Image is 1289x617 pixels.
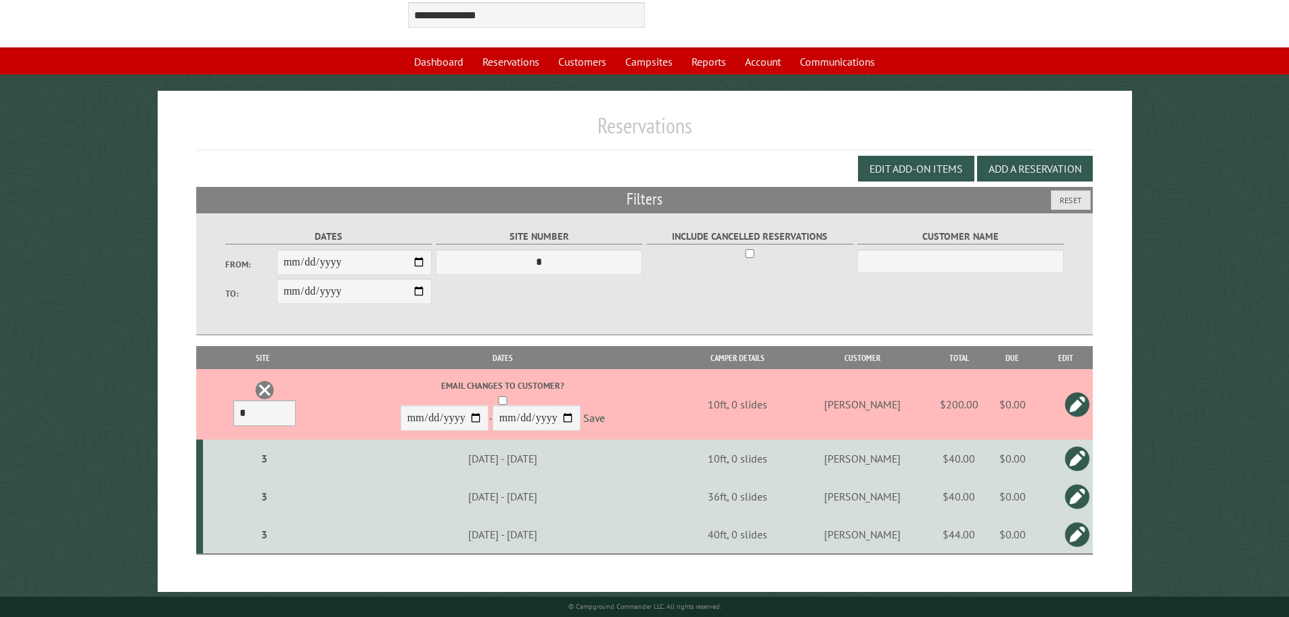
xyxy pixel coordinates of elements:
div: [DATE] - [DATE] [325,490,680,503]
td: [PERSON_NAME] [792,515,932,554]
h2: Filters [196,187,1093,213]
a: Save [583,412,605,425]
a: Delete this reservation [254,380,275,400]
label: Include Cancelled Reservations [647,229,853,244]
label: Site Number [436,229,642,244]
td: $44.00 [932,515,986,554]
th: Site [203,346,323,370]
td: [PERSON_NAME] [792,440,932,477]
td: $0.00 [986,369,1039,440]
small: © Campground Commander LLC. All rights reserved. [568,602,721,611]
a: Communications [792,49,883,75]
a: Dashboard [406,49,472,75]
div: - [325,379,680,434]
div: 3 [208,528,321,541]
label: Customer Name [857,229,1064,244]
a: Campsites [617,49,681,75]
td: 40ft, 0 slides [683,515,793,554]
td: [PERSON_NAME] [792,369,932,440]
label: Email changes to customer? [325,379,680,392]
label: Dates [225,229,432,244]
td: $0.00 [986,477,1039,515]
div: [DATE] - [DATE] [325,528,680,541]
a: Customers [550,49,614,75]
td: $0.00 [986,440,1039,477]
th: Due [986,346,1039,370]
label: To: [225,287,277,300]
th: Customer [792,346,932,370]
th: Edit [1039,346,1093,370]
th: Dates [323,346,683,370]
th: Camper Details [683,346,793,370]
a: Reports [683,49,734,75]
td: $0.00 [986,515,1039,554]
td: $40.00 [932,477,986,515]
div: [DATE] - [DATE] [325,452,680,465]
td: 10ft, 0 slides [683,440,793,477]
button: Add a Reservation [977,156,1093,182]
td: $200.00 [932,369,986,440]
td: $40.00 [932,440,986,477]
th: Total [932,346,986,370]
a: Account [737,49,789,75]
div: 3 [208,490,321,503]
label: From: [225,258,277,271]
button: Edit Add-on Items [858,156,974,182]
h1: Reservations [196,112,1093,150]
div: 3 [208,452,321,465]
button: Reset [1051,190,1091,210]
td: [PERSON_NAME] [792,477,932,515]
td: 36ft, 0 slides [683,477,793,515]
a: Reservations [474,49,547,75]
td: 10ft, 0 slides [683,369,793,440]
